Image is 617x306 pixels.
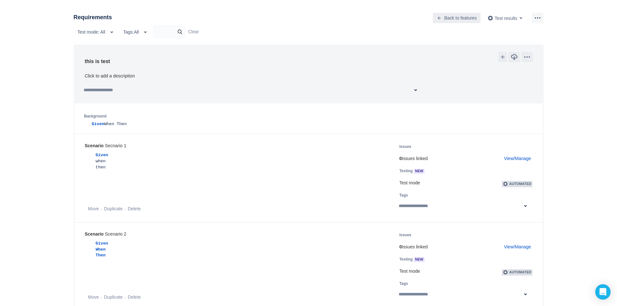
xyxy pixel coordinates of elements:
[523,53,531,61] span: more
[74,13,112,22] h3: Requirements
[399,143,506,150] h5: Issues
[92,122,104,126] span: Given
[128,206,141,211] a: Delete
[96,159,106,164] span: when
[85,232,126,236] div: Scenario 2
[437,15,442,20] span: back icon
[484,13,529,23] button: Test results
[104,294,123,300] a: Duplicate
[503,270,508,275] img: AgwABIgr006M16MAAAAASUVORK5CYII=
[399,180,532,186] div: Test mode
[85,74,135,78] div: Click to add a description
[504,244,531,250] a: View/Manage
[399,268,532,275] div: Test mode
[104,122,127,126] span: When Then
[502,269,532,274] a: Automated
[96,247,106,252] span: When
[85,143,126,148] div: Secnario 1
[399,192,506,198] h5: Tags
[433,15,481,20] a: Back to features
[74,27,119,37] button: Test mode: All
[399,168,506,174] h5: Testing
[444,13,477,23] span: Back to features
[509,182,531,186] span: Automated
[414,258,425,261] span: NEW
[510,53,518,61] span: download icon
[414,169,425,173] span: NEW
[84,114,107,119] label: Background
[509,270,531,274] span: Automated
[85,57,110,65] h3: this is test
[503,181,508,186] img: AgwABIgr006M16MAAAAASUVORK5CYII=
[85,231,104,237] b: Scenario
[96,241,108,246] span: Given
[534,14,541,22] span: more
[96,165,106,170] span: then
[399,280,506,287] h5: Tags
[502,180,532,185] a: Automated
[504,156,531,162] a: View/Manage
[399,232,506,238] h5: Issues
[433,13,481,23] button: Back to features
[77,27,105,37] span: Test mode: All
[495,15,517,20] span: Test results
[119,27,153,37] button: Tags:All
[85,143,104,148] b: Scenario
[88,206,99,211] a: Move
[128,294,141,300] a: Delete
[399,156,532,162] p: Issues linked
[123,27,139,37] span: Tags: All
[88,294,99,300] a: Move
[96,153,108,157] span: Given
[399,256,506,262] h5: Testing
[399,244,402,249] b: 0
[96,253,106,258] span: Then
[188,29,199,34] a: Clear
[595,284,611,300] div: Open Intercom Messenger
[488,15,493,21] img: AgwABIgr006M16MAAAAASUVORK5CYII=
[399,244,532,250] p: Issues linked
[500,54,505,60] span: add icon
[104,206,123,211] a: Duplicate
[399,156,402,161] b: 0
[176,29,184,35] span: search icon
